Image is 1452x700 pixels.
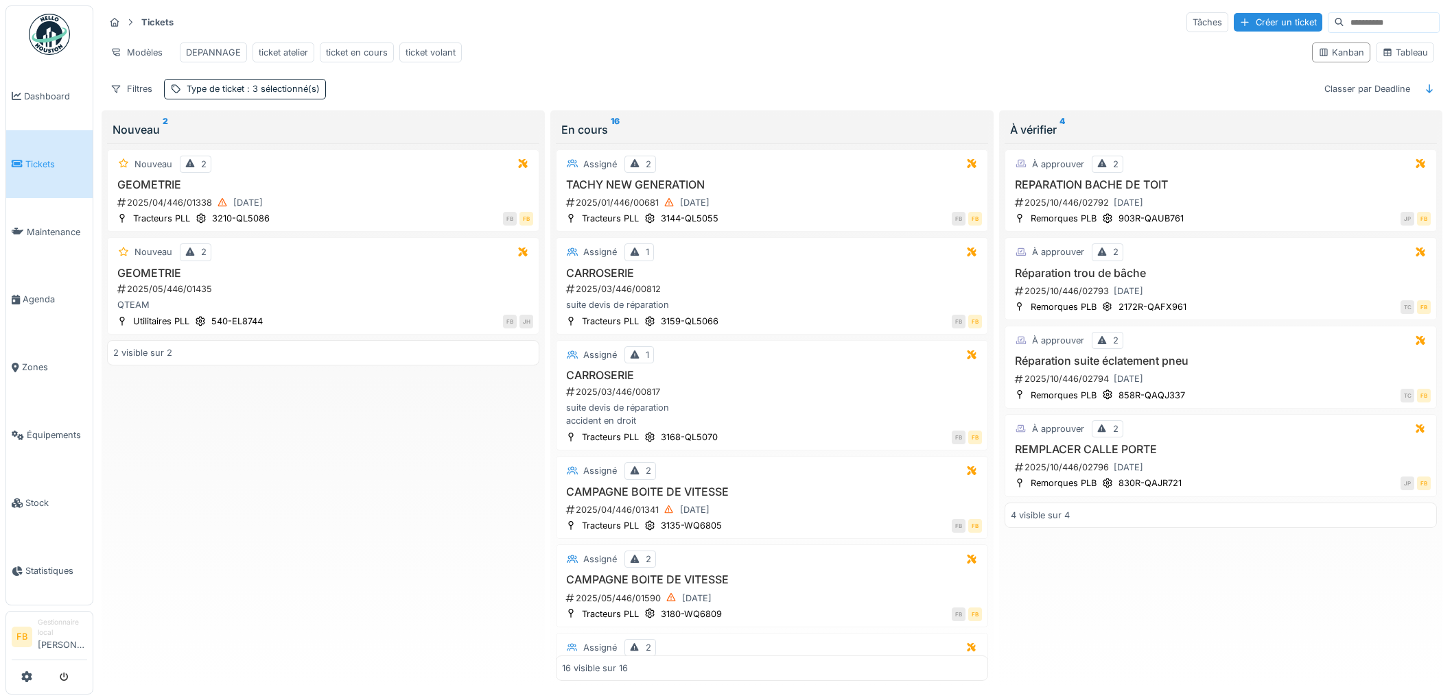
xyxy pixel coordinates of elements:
[968,519,982,533] div: FB
[582,607,639,620] div: Tracteurs PLL
[113,267,533,280] h3: GEOMETRIE
[503,212,517,226] div: FB
[680,503,710,516] div: [DATE]
[1032,422,1084,435] div: À approuver
[244,84,320,94] span: : 3 sélectionné(s)
[1114,285,1143,298] div: [DATE]
[968,431,982,444] div: FB
[1114,461,1143,474] div: [DATE]
[583,245,617,258] div: Assigné
[1119,212,1184,225] div: 903R-QAUB761
[1401,212,1414,226] div: JP
[134,158,172,171] div: Nouveau
[6,537,93,605] a: Statistiques
[968,607,982,621] div: FB
[1032,158,1084,171] div: À approuver
[646,553,651,566] div: 2
[1234,13,1322,32] div: Créer un ticket
[565,590,982,607] div: 2025/05/446/01590
[519,212,533,226] div: FB
[12,627,32,647] li: FB
[519,315,533,328] div: JH
[1113,158,1119,171] div: 2
[1014,459,1431,476] div: 2025/10/446/02796
[6,130,93,198] a: Tickets
[646,158,651,171] div: 2
[1382,46,1428,59] div: Tableau
[1031,212,1097,225] div: Remorques PLB
[1401,389,1414,402] div: TC
[1059,121,1065,138] sup: 4
[104,79,159,99] div: Filtres
[968,315,982,328] div: FB
[565,282,982,295] div: 2025/03/446/00812
[22,361,87,374] span: Zones
[661,519,722,532] div: 3135-WQ6805
[38,617,87,657] li: [PERSON_NAME]
[326,46,388,59] div: ticket en cours
[25,564,87,577] span: Statistiques
[6,401,93,469] a: Équipements
[661,431,718,444] div: 3168-QL5070
[582,212,639,225] div: Tracteurs PLL
[562,401,982,427] div: suite devis de réparation accident en droit
[1011,267,1431,280] h3: Réparation trou de bâche
[27,226,87,239] span: Maintenance
[211,315,263,328] div: 540-EL8744
[565,385,982,398] div: 2025/03/446/00817
[503,315,517,328] div: FB
[6,469,93,537] a: Stock
[1011,178,1431,191] h3: REPARATION BACHE DE TOIT
[682,592,712,605] div: [DATE]
[1113,422,1119,435] div: 2
[583,158,617,171] div: Assigné
[24,90,87,103] span: Dashboard
[562,369,982,382] h3: CARROSERIE
[646,245,649,258] div: 1
[582,315,639,328] div: Tracteurs PLL
[25,496,87,509] span: Stock
[1401,476,1414,490] div: JP
[646,641,651,654] div: 2
[565,501,982,518] div: 2025/04/446/01341
[12,617,87,660] a: FB Gestionnaire local[PERSON_NAME]
[1010,121,1431,138] div: À vérifier
[1014,194,1431,211] div: 2025/10/446/02792
[186,46,241,59] div: DEPANNAGE
[661,607,722,620] div: 3180-WQ6809
[1113,245,1119,258] div: 2
[1417,389,1431,402] div: FB
[583,464,617,477] div: Assigné
[1114,372,1143,385] div: [DATE]
[133,315,189,328] div: Utilitaires PLL
[259,46,308,59] div: ticket atelier
[116,194,533,211] div: 2025/04/446/01338
[561,121,983,138] div: En cours
[680,196,710,209] div: [DATE]
[6,62,93,130] a: Dashboard
[201,245,207,258] div: 2
[1014,282,1431,300] div: 2025/10/446/02793
[1032,334,1084,347] div: À approuver
[562,267,982,280] h3: CARROSERIE
[233,196,263,209] div: [DATE]
[562,661,628,674] div: 16 visible sur 16
[1113,334,1119,347] div: 2
[23,293,87,306] span: Agenda
[582,519,639,532] div: Tracteurs PLL
[661,315,718,328] div: 3159-QL5066
[583,641,617,654] div: Assigné
[406,46,456,59] div: ticket volant
[38,617,87,638] div: Gestionnaire local
[562,573,982,586] h3: CAMPAGNE BOITE DE VITESSE
[113,298,533,311] div: QTEAM
[1031,389,1097,402] div: Remorques PLB
[201,158,207,171] div: 2
[1417,300,1431,314] div: FB
[1032,245,1084,258] div: À approuver
[1401,300,1414,314] div: TC
[952,315,965,328] div: FB
[1318,46,1364,59] div: Kanban
[113,121,534,138] div: Nouveau
[1014,370,1431,387] div: 2025/10/446/02794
